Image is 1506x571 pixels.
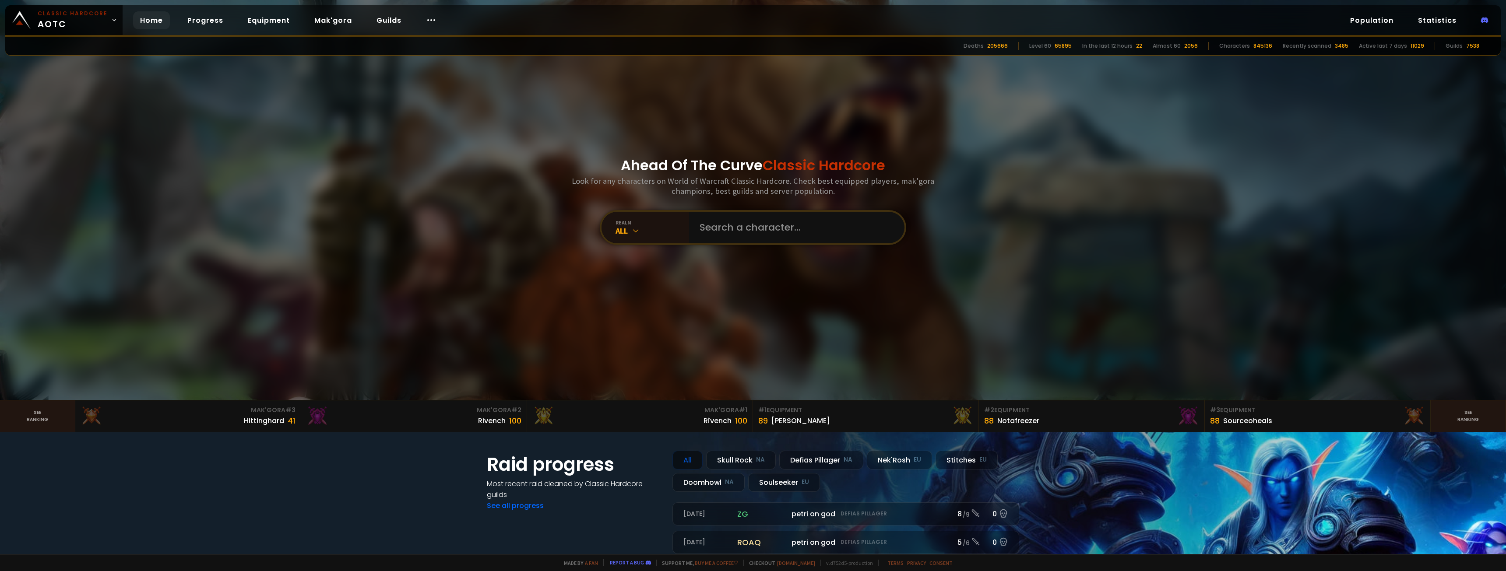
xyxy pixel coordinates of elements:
[1431,400,1506,432] a: Seeranking
[739,406,747,414] span: # 1
[487,501,544,511] a: See all progress
[743,560,815,566] span: Checkout
[1335,42,1348,50] div: 3485
[706,451,776,469] div: Skull Rock
[758,406,767,414] span: # 1
[672,473,745,492] div: Doomhowl
[616,226,689,236] div: All
[802,478,809,487] small: EU
[38,10,108,31] span: AOTC
[844,455,852,464] small: NA
[656,560,738,566] span: Support me,
[820,560,873,566] span: v. d752d5 - production
[758,406,973,415] div: Equipment
[672,502,1019,525] a: [DATE]zgpetri on godDefias Pillager8 /90
[1343,11,1400,29] a: Population
[133,11,170,29] a: Home
[241,11,297,29] a: Equipment
[763,155,885,175] span: Classic Hardcore
[725,478,734,487] small: NA
[616,219,689,226] div: realm
[621,155,885,176] h1: Ahead Of The Curve
[38,10,108,18] small: Classic Hardcore
[979,400,1205,432] a: #2Equipment88Notafreezer
[1082,42,1133,50] div: In the last 12 hours
[1210,406,1425,415] div: Equipment
[75,400,301,432] a: Mak'Gora#3Hittinghard41
[887,560,904,566] a: Terms
[779,451,863,469] div: Defias Pillager
[907,560,926,566] a: Privacy
[1153,42,1181,50] div: Almost 60
[487,451,662,478] h1: Raid progress
[288,415,296,427] div: 41
[984,406,1199,415] div: Equipment
[929,560,953,566] a: Consent
[672,451,703,469] div: All
[753,400,979,432] a: #1Equipment89[PERSON_NAME]
[301,400,527,432] a: Mak'Gora#2Rivench100
[748,473,820,492] div: Soulseeker
[695,560,738,566] a: Buy me a coffee
[964,42,984,50] div: Deaths
[532,406,747,415] div: Mak'Gora
[1136,42,1142,50] div: 22
[307,11,359,29] a: Mak'gora
[1359,42,1407,50] div: Active last 7 days
[1283,42,1331,50] div: Recently scanned
[285,406,296,414] span: # 3
[509,415,521,427] div: 100
[1446,42,1463,50] div: Guilds
[1253,42,1272,50] div: 845136
[867,451,932,469] div: Nek'Rosh
[694,212,894,243] input: Search a character...
[672,531,1019,554] a: [DATE]roaqpetri on godDefias Pillager5 /60
[585,560,598,566] a: a fan
[487,478,662,500] h4: Most recent raid cleaned by Classic Hardcore guilds
[306,406,521,415] div: Mak'Gora
[1210,415,1220,427] div: 88
[771,415,830,426] div: [PERSON_NAME]
[984,406,994,414] span: # 2
[1205,400,1431,432] a: #3Equipment88Sourceoheals
[1219,42,1250,50] div: Characters
[478,415,506,426] div: Rivench
[984,415,994,427] div: 88
[180,11,230,29] a: Progress
[704,415,732,426] div: Rîvench
[369,11,408,29] a: Guilds
[914,455,921,464] small: EU
[758,415,768,427] div: 89
[735,415,747,427] div: 100
[1029,42,1051,50] div: Level 60
[1466,42,1479,50] div: 7538
[1411,11,1464,29] a: Statistics
[777,560,815,566] a: [DOMAIN_NAME]
[559,560,598,566] span: Made by
[5,5,123,35] a: Classic HardcoreAOTC
[511,406,521,414] span: # 2
[610,559,644,566] a: Report a bug
[936,451,998,469] div: Stitches
[997,415,1039,426] div: Notafreezer
[1223,415,1272,426] div: Sourceoheals
[1210,406,1220,414] span: # 3
[979,455,987,464] small: EU
[81,406,296,415] div: Mak'Gora
[756,455,765,464] small: NA
[1184,42,1198,50] div: 2056
[1411,42,1424,50] div: 11029
[987,42,1008,50] div: 205666
[1055,42,1072,50] div: 65895
[527,400,753,432] a: Mak'Gora#1Rîvench100
[568,176,938,196] h3: Look for any characters on World of Warcraft Classic Hardcore. Check best equipped players, mak'g...
[244,415,284,426] div: Hittinghard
